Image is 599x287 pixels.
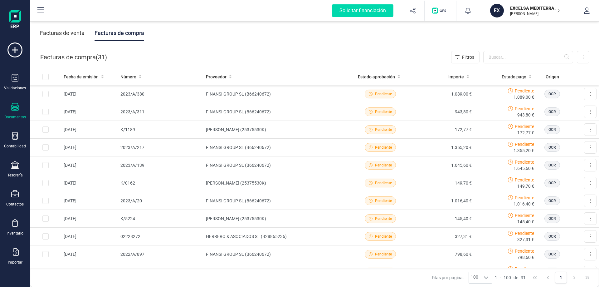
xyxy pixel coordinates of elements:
div: All items unselected [42,74,49,80]
span: Estado pago [502,74,526,80]
div: Row Selected a7ff8e93-ce39-47c6-8cda-eab4fec54e3d [42,126,49,133]
img: Logo Finanedi [9,10,21,30]
span: Pendiente [515,88,534,94]
div: Row Selected d290fed9-b9da-4765-b632-f68a618c285e [42,91,49,97]
div: Contabilidad [4,144,26,149]
div: Facturas de venta [40,25,85,41]
td: FINANSI GROUP SL (B66240672) [203,192,349,210]
span: 100 [504,275,511,281]
td: 133,29 € [412,263,474,281]
span: OCR [548,162,556,168]
td: FINANSI GROUP SL (B66240672) [203,245,349,263]
img: Logo de OPS [432,7,449,14]
td: 02228272 [118,228,203,245]
span: 172,77 € [517,130,534,136]
div: Facturas de compra ( ) [40,51,107,63]
td: [DATE] [61,263,118,281]
span: OCR [548,109,556,115]
p: [PERSON_NAME] [510,11,560,16]
span: Pendiente [515,266,534,272]
td: 1.355,20 € [412,139,474,156]
span: Pendiente [515,212,534,219]
span: Pendiente [375,251,392,257]
div: Importar [8,260,22,265]
span: 327,31 € [517,236,534,243]
td: 2023/A/139 [118,156,203,174]
span: Proveedor [206,74,226,80]
span: 1.016,40 € [514,201,534,207]
span: OCR [548,145,556,150]
span: OCR [548,180,556,186]
div: Row Selected 5bd3992e-6888-4099-8200-4e5c0a3bb03b [42,109,49,115]
div: Filas por página: [432,272,492,284]
span: 943,80 € [517,112,534,118]
span: Pendiente [515,248,534,254]
div: - [495,275,526,281]
td: [DATE] [61,121,118,139]
span: OCR [548,216,556,221]
td: [DATE] [61,103,118,121]
td: 1.016,40 € [412,192,474,210]
span: Pendiente [375,91,392,97]
span: Pendiente [375,127,392,132]
div: Row Selected e8d83d8d-4561-4593-8a86-b8e6e5269a50 [42,180,49,186]
span: Pendiente [515,123,534,130]
div: Row Selected 0be66859-677c-4ca8-bb6b-c9ddf877bf96 [42,144,49,151]
td: FINANSI GROUP SL (B66240672) [203,139,349,156]
span: 145,40 € [517,219,534,225]
span: Pendiente [515,141,534,147]
td: 798,60 € [412,245,474,263]
span: de [514,275,518,281]
span: Pendiente [515,159,534,165]
td: [DATE] [61,85,118,103]
span: 798,60 € [517,254,534,260]
td: 2023/A/311 [118,103,203,121]
div: Row Selected 2f7eea56-f380-4a72-a82f-e510dc051083 [42,251,49,257]
span: OCR [548,127,556,132]
td: FINANSI GROUP SL (B66240672) [203,85,349,103]
span: OCR [548,198,556,204]
td: K/0162 [118,174,203,192]
td: [DATE] [61,156,118,174]
span: Fecha de emisión [64,74,99,80]
div: Tesorería [7,173,23,178]
span: Pendiente [375,180,392,186]
td: 1.089,00 € [412,85,474,103]
span: Pendiente [515,230,534,236]
button: Previous Page [542,272,554,284]
p: EXCELSA MEDITERRANEA SL [510,5,560,11]
button: Solicitar financiación [324,1,401,21]
td: 145,40 € [412,210,474,228]
span: Filtros [462,54,474,60]
td: 2023/A/380 [118,85,203,103]
td: [PERSON_NAME] (25375530K) [203,263,349,281]
td: [DATE] [61,210,118,228]
button: Last Page [582,272,593,284]
div: Facturas de compra [95,25,144,41]
td: 2022/A/897 [118,245,203,263]
td: 1.645,60 € [412,156,474,174]
span: Pendiente [515,177,534,183]
span: Origen [546,74,559,80]
div: Row Selected 8cefd897-aafe-43b8-8331-dc91518857fe [42,233,49,240]
button: Page 1 [555,272,567,284]
span: Pendiente [375,198,392,204]
div: EX [490,4,504,17]
button: Filtros [451,51,480,63]
button: EXEXCELSA MEDITERRANEA SL[PERSON_NAME] [488,1,567,21]
span: 31 [521,275,526,281]
div: Inventario [7,231,23,236]
span: Pendiente [515,195,534,201]
td: 2023/A/217 [118,139,203,156]
td: K/1189 [118,121,203,139]
span: Pendiente [375,145,392,150]
div: Solicitar financiación [332,4,393,17]
span: Pendiente [375,162,392,168]
div: Contactos [6,202,24,207]
td: [DATE] [61,192,118,210]
span: Pendiente [375,216,392,221]
td: 172,77 € [412,121,474,139]
td: FINANSI GROUP SL (B66240672) [203,103,349,121]
div: Row Selected 89f3891e-bc09-44c7-b5a7-fcd91a153ff8 [42,215,49,222]
div: Documentos [4,115,26,120]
